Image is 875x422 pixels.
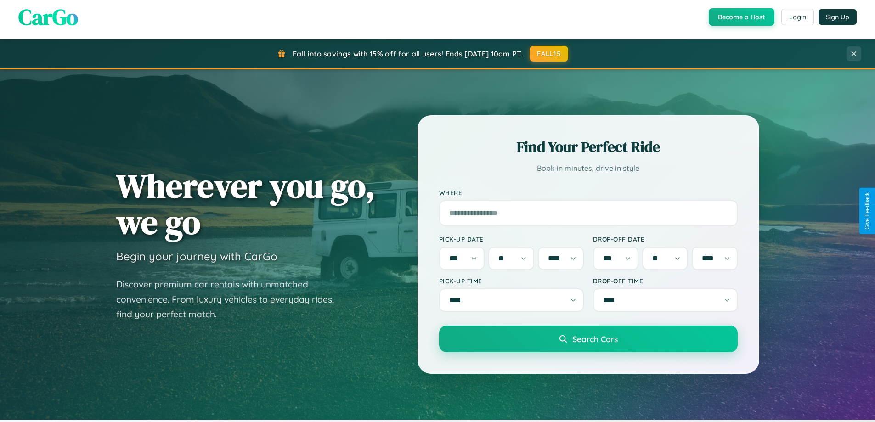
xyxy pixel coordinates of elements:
label: Drop-off Time [593,277,738,285]
p: Discover premium car rentals with unmatched convenience. From luxury vehicles to everyday rides, ... [116,277,346,322]
label: Pick-up Time [439,277,584,285]
label: Where [439,189,738,197]
button: Search Cars [439,326,738,352]
button: FALL15 [530,46,568,62]
button: Sign Up [819,9,857,25]
h1: Wherever you go, we go [116,168,375,240]
span: CarGo [18,2,78,32]
button: Login [781,9,814,25]
div: Give Feedback [864,192,870,230]
label: Pick-up Date [439,235,584,243]
h2: Find Your Perfect Ride [439,137,738,157]
span: Search Cars [572,334,618,344]
h3: Begin your journey with CarGo [116,249,277,263]
span: Fall into savings with 15% off for all users! Ends [DATE] 10am PT. [293,49,523,58]
p: Book in minutes, drive in style [439,162,738,175]
label: Drop-off Date [593,235,738,243]
button: Become a Host [709,8,774,26]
